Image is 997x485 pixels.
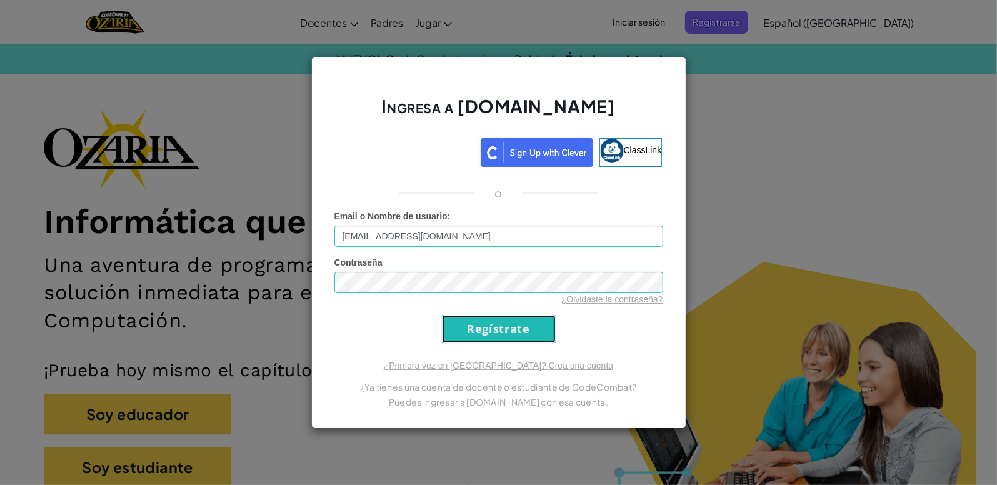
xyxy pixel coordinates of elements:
[334,210,451,222] label: :
[329,137,481,164] iframe: Botón de Acceder con Google
[442,315,556,343] input: Regístrate
[334,379,663,394] p: ¿Ya tienes una cuenta de docente o estudiante de CodeCombat?
[494,186,502,201] p: o
[334,257,383,267] span: Contraseña
[740,12,984,157] iframe: Diálogo de Acceder con Google
[384,361,614,371] a: ¿Primera vez en [GEOGRAPHIC_DATA]? Crea una cuenta
[624,145,662,155] span: ClassLink
[561,294,663,304] a: ¿Olvidaste la contraseña?
[334,94,663,131] h2: Ingresa a [DOMAIN_NAME]
[334,211,448,221] span: Email o Nombre de usuario
[481,138,593,167] img: clever_sso_button@2x.png
[600,139,624,162] img: classlink-logo-small.png
[334,394,663,409] p: Puedes ingresar a [DOMAIN_NAME] con esa cuenta.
